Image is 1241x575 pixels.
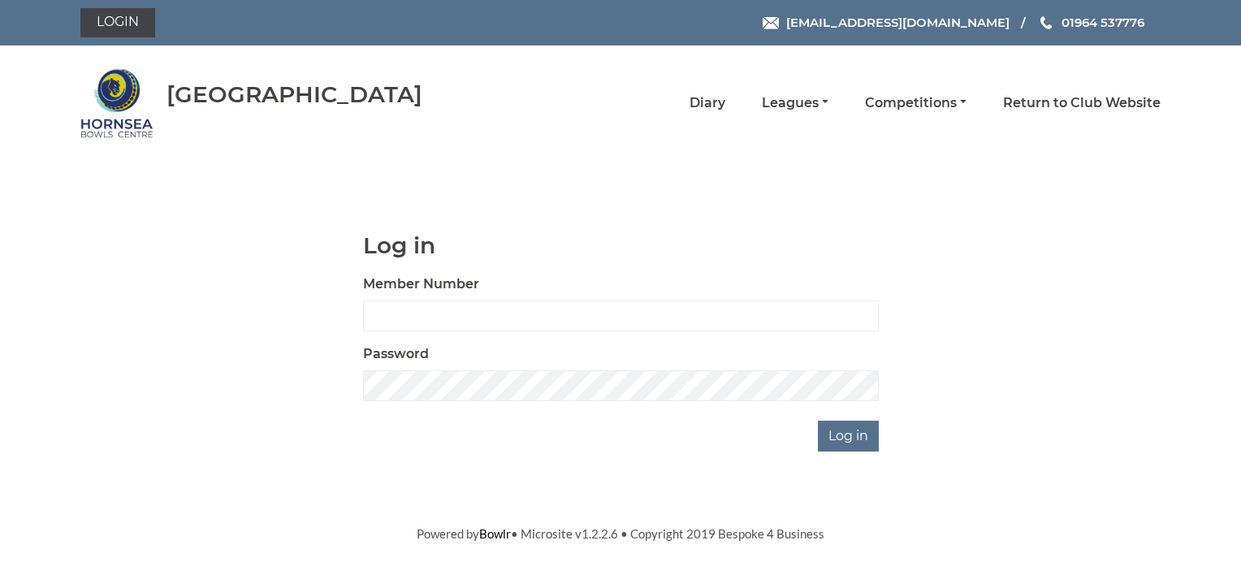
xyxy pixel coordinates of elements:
span: [EMAIL_ADDRESS][DOMAIN_NAME] [786,15,1010,30]
input: Log in [818,421,879,452]
a: Competitions [865,94,966,112]
span: Powered by • Microsite v1.2.2.6 • Copyright 2019 Bespoke 4 Business [417,526,824,541]
span: 01964 537776 [1062,15,1144,30]
img: Email [763,17,779,29]
a: Leagues [762,94,828,112]
a: Login [80,8,155,37]
img: Phone us [1040,16,1052,29]
a: Diary [690,94,725,112]
label: Member Number [363,275,479,294]
a: Phone us 01964 537776 [1038,13,1144,32]
a: Bowlr [479,526,511,541]
div: [GEOGRAPHIC_DATA] [166,82,422,107]
img: Hornsea Bowls Centre [80,67,154,140]
h1: Log in [363,233,879,258]
label: Password [363,344,429,364]
a: Return to Club Website [1003,94,1161,112]
a: Email [EMAIL_ADDRESS][DOMAIN_NAME] [763,13,1010,32]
